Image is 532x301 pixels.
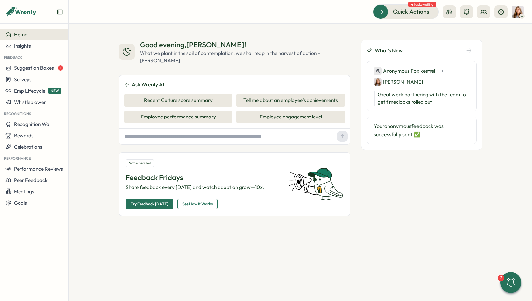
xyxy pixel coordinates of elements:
[374,78,382,86] img: Becky Romero
[14,99,46,105] span: Whistleblower
[14,132,34,139] span: Rewards
[140,50,350,64] div: What we plant in the soil of contemplation, we shall reap in the harvest of action - [PERSON_NAME]
[14,200,27,206] span: Goals
[14,177,48,183] span: Peer Feedback
[512,6,524,18] img: Becky Romero
[14,166,63,172] span: Performance Reviews
[58,65,63,71] span: 1
[498,275,504,281] div: 2
[373,4,439,19] button: Quick Actions
[124,111,233,123] button: Employee performance summary
[126,184,277,191] p: Share feedback every [DATE] and watch adoption grow—10x.
[124,94,233,107] button: Recent Culture score summary
[126,172,277,183] p: Feedback Fridays
[177,199,218,209] button: See How It Works
[126,159,154,167] div: Not scheduled
[374,67,435,75] div: Anonymous Fox kestrel
[14,88,45,94] span: Emp Lifecycle
[14,43,31,49] span: Insights
[500,272,521,293] button: 2
[236,94,345,107] button: Tell me about an employee's achievements
[393,7,429,16] span: Quick Actions
[57,9,63,15] button: Expand sidebar
[14,121,51,127] span: Recognition Wall
[14,144,42,150] span: Celebrations
[131,199,168,209] span: Try Feedback [DATE]
[374,91,470,106] p: Great work partnering with the team to get timeclocks rolled out
[132,81,164,89] span: Ask Wrenly AI
[14,76,32,83] span: Surveys
[374,122,470,139] p: Your anonymous feedback was successfully sent ✅
[182,199,213,209] span: See How It Works
[140,40,350,50] div: Good evening , [PERSON_NAME] !
[14,188,34,195] span: Meetings
[375,47,403,55] span: What's New
[408,2,436,7] span: 4 tasks waiting
[14,65,54,71] span: Suggestion Boxes
[236,111,345,123] button: Employee engagement level
[374,78,423,86] div: [PERSON_NAME]
[14,31,27,38] span: Home
[48,88,61,94] span: NEW
[126,199,173,209] button: Try Feedback [DATE]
